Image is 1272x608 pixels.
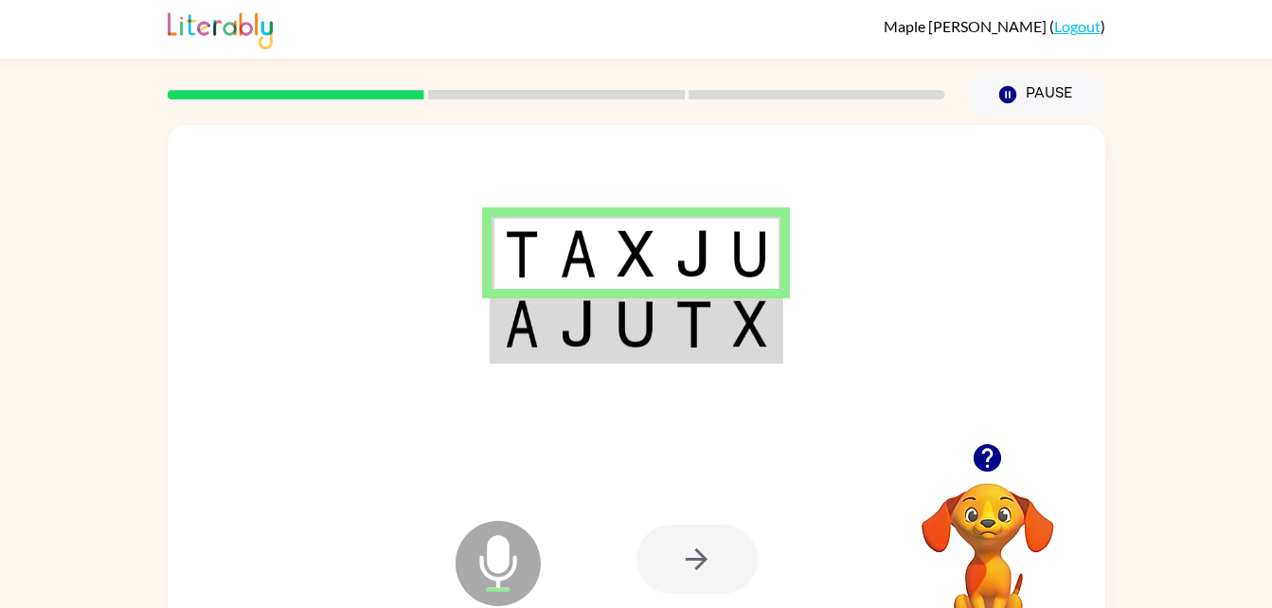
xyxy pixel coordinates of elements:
[560,230,596,277] img: a
[560,300,596,348] img: j
[1054,17,1101,35] a: Logout
[618,300,654,348] img: u
[618,230,654,277] img: x
[675,230,711,277] img: j
[505,230,539,277] img: t
[884,17,1049,35] span: Maple [PERSON_NAME]
[733,230,767,277] img: u
[168,8,273,49] img: Literably
[733,300,767,348] img: x
[675,300,711,348] img: t
[884,17,1105,35] div: ( )
[505,300,539,348] img: a
[968,73,1105,116] button: Pause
